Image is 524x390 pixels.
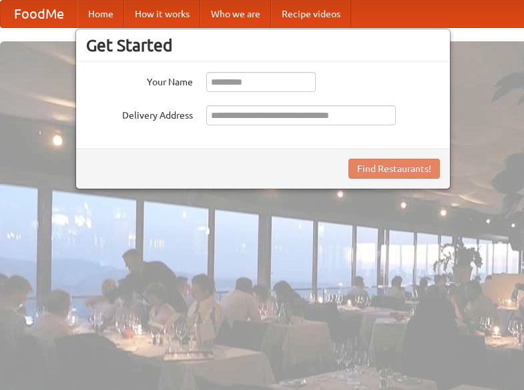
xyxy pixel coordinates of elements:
[86,105,193,122] label: Delivery Address
[86,72,193,89] label: Your Name
[86,35,440,55] h3: Get Started
[77,1,124,27] a: Home
[271,1,351,27] a: Recipe videos
[124,1,200,27] a: How it works
[1,1,77,27] a: FoodMe
[200,1,271,27] a: Who we are
[348,159,440,179] button: Find Restaurants!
